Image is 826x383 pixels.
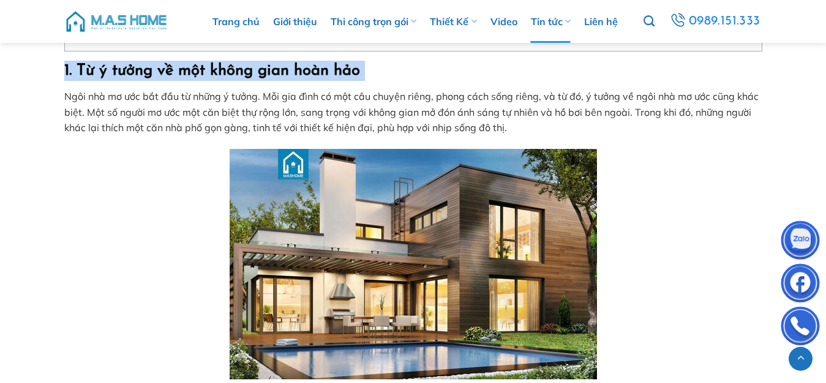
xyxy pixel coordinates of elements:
strong: 1. Từ ý tưởng về một không gian hoàn hảo [64,63,360,78]
a: Lên đầu trang [789,347,813,371]
img: Câu chuyện về ngôi nhà mơ ước: Từ ý tưởng đến hiện thực 1 [230,149,597,379]
span: 0989.151.333 [689,11,760,32]
a: Tìm kiếm [644,9,655,34]
a: 0989.151.333 [668,10,762,32]
p: Ngôi nhà mơ ước bắt đầu từ những ý tưởng. Mỗi gia đình có một câu chuyện riêng, phong cách sống r... [64,89,762,136]
img: Zalo [782,224,819,260]
img: Facebook [782,267,819,303]
img: M.A.S HOME – Tổng Thầu Thiết Kế Và Xây Nhà Trọn Gói [64,3,168,40]
img: Phone [782,309,819,346]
